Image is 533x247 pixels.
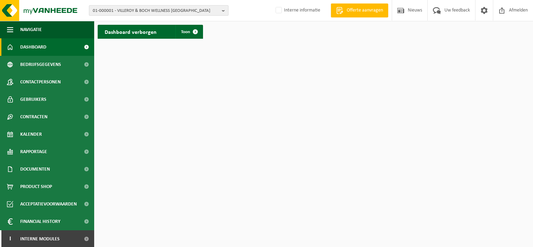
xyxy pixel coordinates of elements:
[181,30,190,34] span: Toon
[20,108,47,126] span: Contracten
[20,178,52,195] span: Product Shop
[20,56,61,73] span: Bedrijfsgegevens
[20,143,47,160] span: Rapportage
[20,213,60,230] span: Financial History
[89,5,228,16] button: 01-000001 - VILLEROY & BOCH WELLNESS [GEOGRAPHIC_DATA]
[274,5,320,16] label: Interne informatie
[20,91,46,108] span: Gebruikers
[20,73,61,91] span: Contactpersonen
[98,25,164,38] h2: Dashboard verborgen
[20,126,42,143] span: Kalender
[175,25,202,39] a: Toon
[345,7,385,14] span: Offerte aanvragen
[20,195,77,213] span: Acceptatievoorwaarden
[20,38,46,56] span: Dashboard
[331,3,388,17] a: Offerte aanvragen
[93,6,219,16] span: 01-000001 - VILLEROY & BOCH WELLNESS [GEOGRAPHIC_DATA]
[20,21,42,38] span: Navigatie
[20,160,50,178] span: Documenten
